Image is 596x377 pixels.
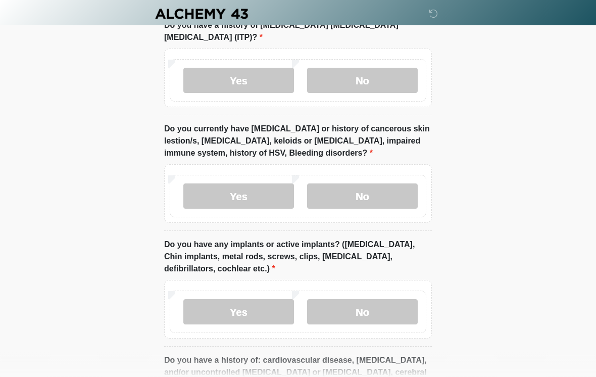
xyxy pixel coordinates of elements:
label: Yes [183,68,294,93]
img: Alchemy 43 Logo [154,8,249,20]
label: Yes [183,300,294,325]
label: No [307,184,418,209]
label: Do you have any implants or active implants? ([MEDICAL_DATA], Chin implants, metal rods, screws, ... [164,239,432,275]
label: No [307,300,418,325]
label: Do you currently have [MEDICAL_DATA] or history of cancerous skin lestion/s, [MEDICAL_DATA], kelo... [164,123,432,160]
label: Do you have a history of [MEDICAL_DATA] [MEDICAL_DATA] [MEDICAL_DATA] (ITP)? [164,20,432,44]
label: Yes [183,184,294,209]
label: No [307,68,418,93]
